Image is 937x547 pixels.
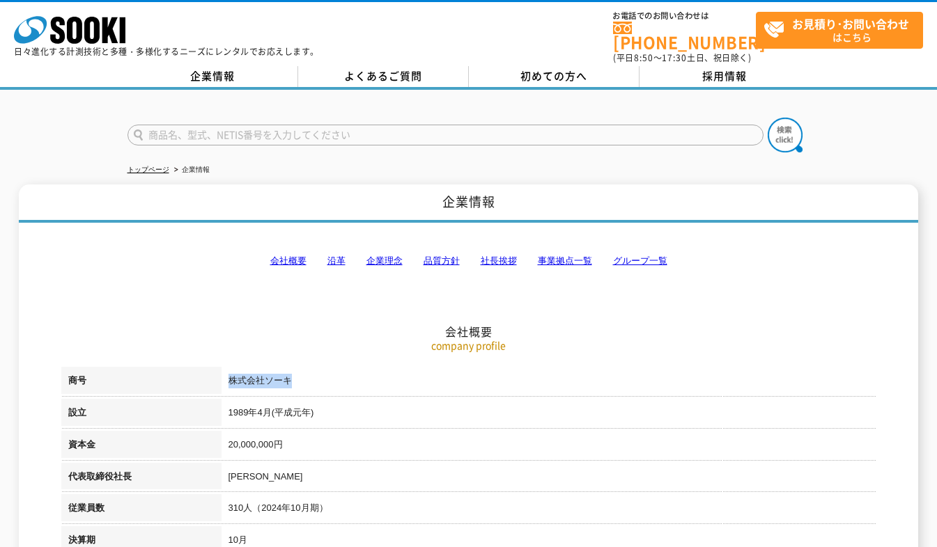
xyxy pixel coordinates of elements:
span: (平日 ～ 土日、祝日除く) [613,51,751,64]
a: 企業情報 [127,66,298,87]
a: [PHONE_NUMBER] [613,22,756,50]
input: 商品名、型式、NETIS番号を入力してください [127,125,764,145]
td: 310人（2024年10月期） [222,494,876,526]
h2: 会社概要 [61,185,876,339]
span: はこちら [764,13,922,47]
img: btn_search.png [768,118,803,152]
a: よくあるご質問 [298,66,469,87]
strong: お見積り･お問い合わせ [792,15,909,32]
a: 沿革 [327,255,346,266]
span: お電話でのお問い合わせは [613,12,756,20]
span: 8:50 [634,51,653,64]
h1: 企業情報 [19,184,918,223]
p: company profile [61,338,876,353]
th: 商号 [61,367,222,399]
th: 代表取締役社長 [61,463,222,495]
span: 17:30 [662,51,687,64]
th: 資本金 [61,431,222,463]
a: グループ一覧 [613,255,667,266]
a: トップページ [127,166,169,173]
a: 採用情報 [640,66,810,87]
td: 1989年4月(平成元年) [222,399,876,431]
a: 事業拠点一覧 [538,255,592,266]
a: 社長挨拶 [481,255,517,266]
td: 株式会社ソーキ [222,367,876,399]
a: 会社概要 [270,255,307,266]
p: 日々進化する計測技術と多種・多様化するニーズにレンタルでお応えします。 [14,47,319,56]
th: 設立 [61,399,222,431]
li: 企業情報 [171,163,210,177]
td: [PERSON_NAME] [222,463,876,495]
th: 従業員数 [61,494,222,526]
span: 初めての方へ [520,68,587,84]
a: 品質方針 [424,255,460,266]
td: 20,000,000円 [222,431,876,463]
a: 企業理念 [366,255,403,266]
a: 初めての方へ [469,66,640,87]
a: お見積り･お問い合わせはこちら [756,12,923,49]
